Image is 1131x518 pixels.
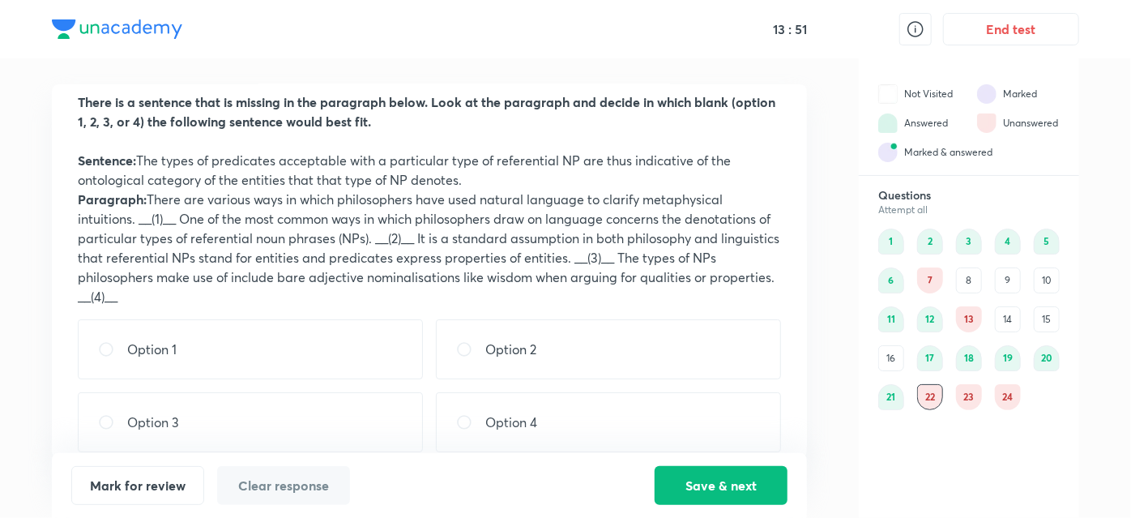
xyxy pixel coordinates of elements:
div: 12 [917,306,943,332]
div: 2 [917,229,943,255]
p: Option 1 [127,340,177,359]
div: 5 [1034,229,1060,255]
div: 16 [878,345,904,371]
div: 20 [1034,345,1060,371]
div: 15 [1034,306,1060,332]
div: 7 [917,268,943,293]
div: 24 [995,384,1021,410]
div: Unanswered [1003,116,1058,131]
div: 11 [878,306,904,332]
h5: 51 [792,21,807,37]
div: 17 [917,345,943,371]
img: attempt state [977,84,997,104]
button: End test [943,13,1079,45]
button: Clear response [217,466,350,505]
div: 10 [1034,268,1060,293]
h5: 13 : [770,21,792,37]
div: 6 [878,268,904,293]
div: 1 [878,229,904,255]
div: 4 [995,229,1021,255]
img: attempt state [878,113,898,133]
img: attempt state [878,143,898,162]
div: Marked [1003,87,1037,101]
div: 23 [956,384,982,410]
div: 13 [956,306,982,332]
strong: There is a sentence that is missing in the paragraph below. Look at the paragraph and decide in w... [78,93,775,130]
div: 8 [956,268,982,293]
div: 18 [956,345,982,371]
p: Option 3 [127,413,179,432]
div: 9 [995,268,1021,293]
div: Answered [904,116,948,131]
button: Save & next [655,466,787,505]
p: Option 4 [485,413,537,432]
strong: Sentence: [78,152,136,169]
div: 22 [917,384,943,410]
div: Marked & answered [904,145,992,160]
button: Mark for review [71,466,204,505]
div: 21 [878,384,904,410]
div: 19 [995,345,1021,371]
div: Attempt all [878,204,1060,216]
h6: Questions [878,188,1060,203]
div: 3 [956,229,982,255]
div: Not Visited [904,87,953,101]
strong: Paragraph: [78,191,147,208]
p: The types of predicates acceptable with a particular type of referential NP are thus indicative o... [78,151,781,190]
p: There are various ways in which philosophers have used natural language to clarify metaphysical i... [78,190,781,306]
img: attempt state [977,113,997,133]
img: attempt state [878,84,898,104]
p: Option 2 [485,340,536,359]
div: 14 [995,306,1021,332]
